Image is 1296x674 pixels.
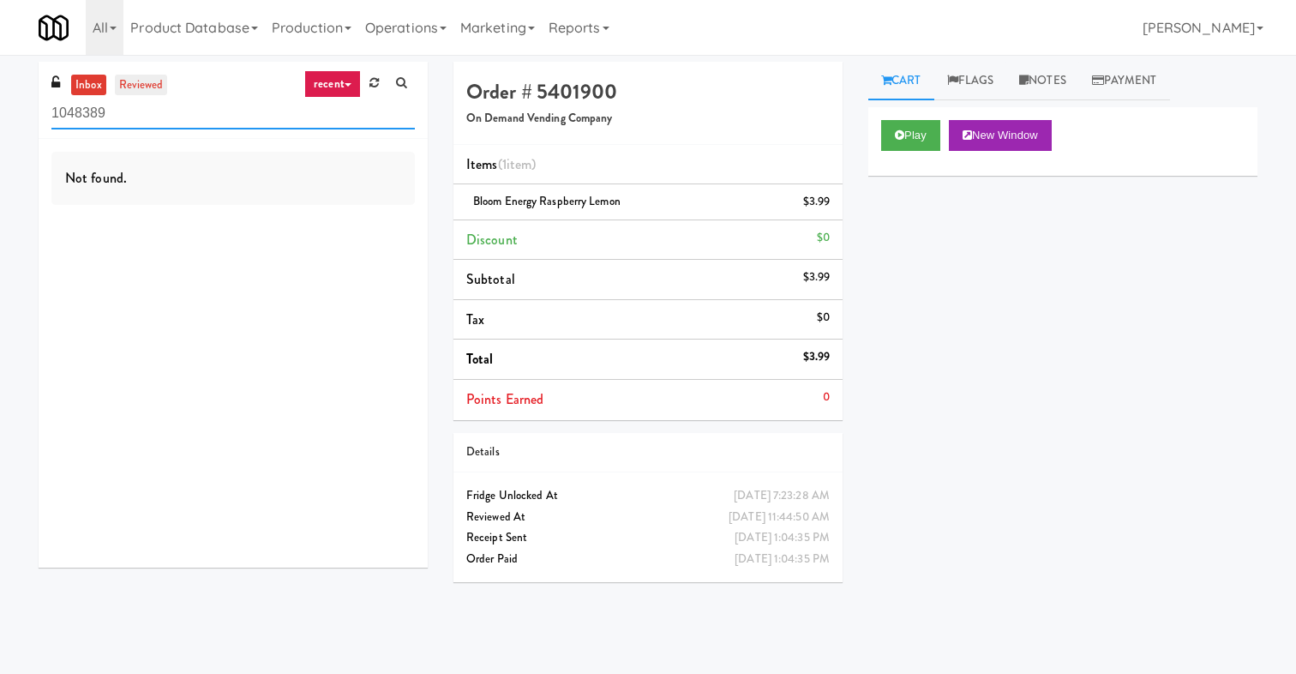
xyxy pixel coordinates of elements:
h4: Order # 5401900 [466,81,830,103]
a: Notes [1006,62,1079,100]
div: Fridge Unlocked At [466,485,830,507]
a: Flags [934,62,1007,100]
div: $3.99 [803,267,831,288]
button: Play [881,120,940,151]
span: Bloom Energy Raspberry Lemon [473,193,621,209]
div: Order Paid [466,549,830,570]
span: Total [466,349,494,369]
div: [DATE] 1:04:35 PM [735,549,830,570]
div: [DATE] 7:23:28 AM [734,485,830,507]
span: Items [466,154,536,174]
div: $0 [817,307,830,328]
a: reviewed [115,75,168,96]
h5: On Demand Vending Company [466,112,830,125]
ng-pluralize: item [507,154,531,174]
img: Micromart [39,13,69,43]
button: New Window [949,120,1052,151]
span: Subtotal [466,269,515,289]
span: Points Earned [466,389,543,409]
a: Payment [1079,62,1170,100]
div: Details [466,442,830,463]
a: Cart [868,62,934,100]
span: (1 ) [498,154,537,174]
div: $0 [817,227,830,249]
a: inbox [71,75,106,96]
input: Search vision orders [51,98,415,129]
span: Discount [466,230,518,250]
div: Reviewed At [466,507,830,528]
a: recent [304,70,361,98]
div: Receipt Sent [466,527,830,549]
div: 0 [823,387,830,408]
div: [DATE] 1:04:35 PM [735,527,830,549]
span: Not found. [65,168,127,188]
div: [DATE] 11:44:50 AM [729,507,830,528]
div: $3.99 [803,346,831,368]
div: $3.99 [803,191,831,213]
span: Tax [466,310,484,329]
